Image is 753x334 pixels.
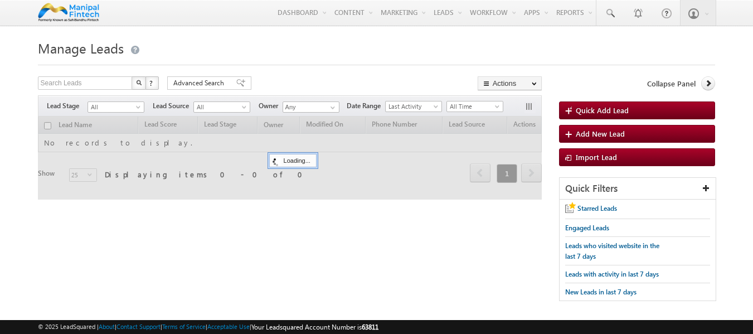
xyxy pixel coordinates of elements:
span: Leads who visited website in the last 7 days [565,241,659,260]
span: Lead Source [153,101,193,111]
div: Quick Filters [560,178,716,200]
button: ? [145,76,159,90]
span: All [88,102,141,112]
button: Actions [478,76,542,90]
span: Owner [259,101,283,111]
span: All [194,102,247,112]
span: Add New Lead [576,129,625,138]
span: Advanced Search [173,78,227,88]
span: Import Lead [576,152,617,162]
a: Acceptable Use [207,323,250,330]
span: Lead Stage [47,101,88,111]
a: Last Activity [385,101,442,112]
a: Show All Items [324,102,338,113]
a: All Time [446,101,503,112]
img: Custom Logo [38,3,100,22]
span: New Leads in last 7 days [565,288,637,296]
div: Loading... [269,154,317,167]
span: Leads with activity in last 7 days [565,270,659,278]
a: All [88,101,144,113]
a: Terms of Service [162,323,206,330]
span: Last Activity [386,101,439,112]
span: Starred Leads [577,204,617,212]
input: Type to Search [283,101,339,113]
span: Quick Add Lead [576,105,629,115]
span: Engaged Leads [565,224,609,232]
span: Collapse Panel [647,79,696,89]
a: About [99,323,115,330]
span: © 2025 LeadSquared | | | | | [38,322,378,332]
span: ? [149,78,154,88]
img: Search [136,80,142,85]
span: Manage Leads [38,39,124,57]
span: Your Leadsquared Account Number is [251,323,378,331]
a: All [193,101,250,113]
span: 63811 [362,323,378,331]
a: Contact Support [116,323,161,330]
span: Date Range [347,101,385,111]
span: All Time [447,101,500,112]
